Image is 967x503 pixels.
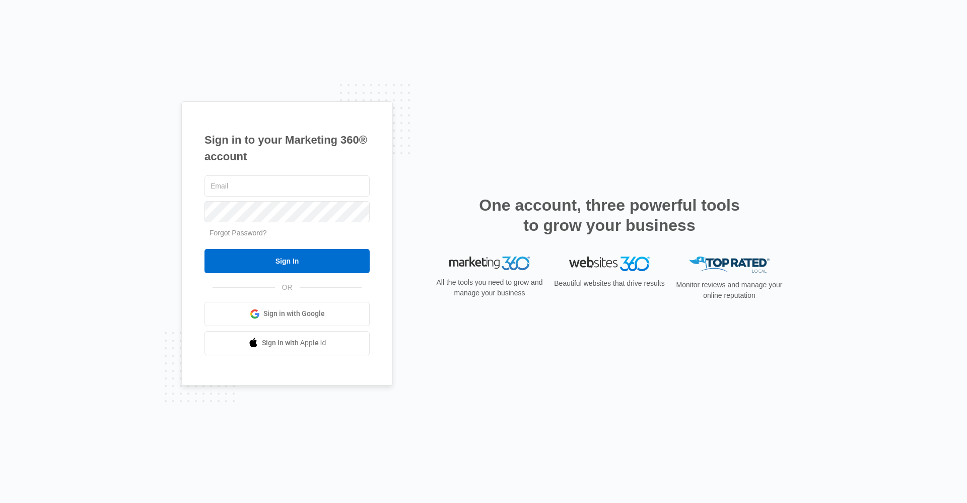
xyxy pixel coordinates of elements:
[553,278,666,289] p: Beautiful websites that drive results
[569,257,650,271] img: Websites 360
[204,302,370,326] a: Sign in with Google
[263,308,325,319] span: Sign in with Google
[476,195,743,235] h2: One account, three powerful tools to grow your business
[262,338,326,348] span: Sign in with Apple Id
[689,257,770,273] img: Top Rated Local
[210,229,267,237] a: Forgot Password?
[433,277,546,298] p: All the tools you need to grow and manage your business
[204,132,370,165] h1: Sign in to your Marketing 360® account
[275,282,300,293] span: OR
[204,249,370,273] input: Sign In
[673,280,786,301] p: Monitor reviews and manage your online reputation
[204,331,370,355] a: Sign in with Apple Id
[204,175,370,197] input: Email
[449,257,530,271] img: Marketing 360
